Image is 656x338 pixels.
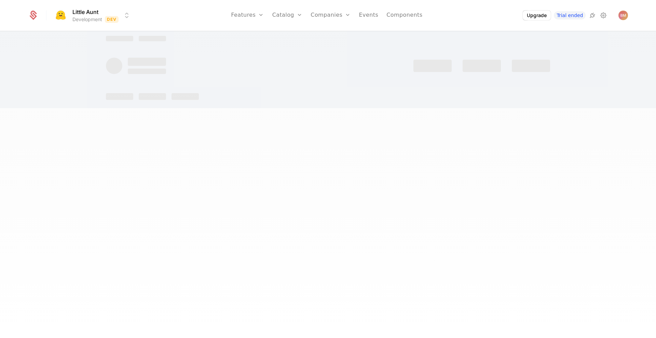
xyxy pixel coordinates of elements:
[55,8,131,23] button: Select environment
[554,11,586,19] a: Trial ended
[105,16,119,23] span: Dev
[588,11,597,19] a: Integrations
[72,8,98,16] span: Little Aunt
[72,16,102,23] div: Development
[523,11,551,20] button: Upgrade
[618,11,628,20] img: Beom Mee
[618,11,628,20] button: Open user button
[599,11,607,19] a: Settings
[53,7,69,24] img: Little Aunt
